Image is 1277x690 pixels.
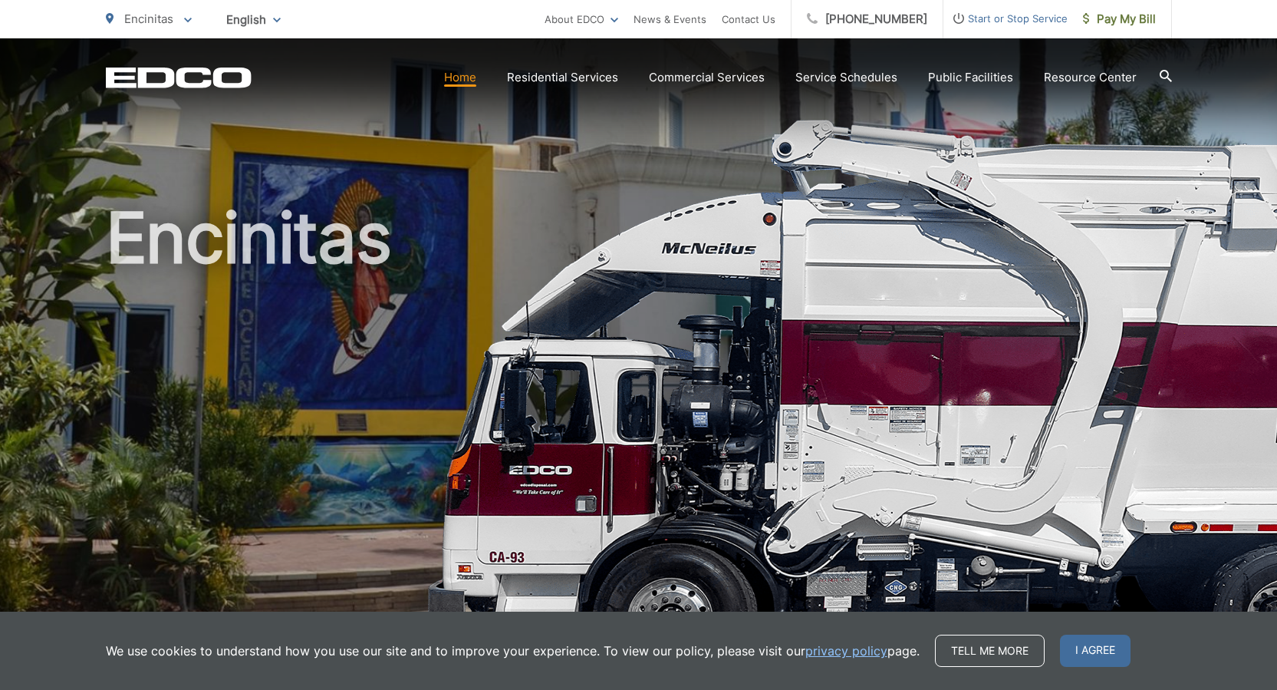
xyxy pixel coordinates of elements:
a: Resource Center [1044,68,1137,87]
a: News & Events [634,10,706,28]
a: Tell me more [935,635,1045,667]
a: privacy policy [805,642,887,660]
a: EDCD logo. Return to the homepage. [106,67,252,88]
h1: Encinitas [106,200,1172,685]
span: Pay My Bill [1083,10,1156,28]
a: Contact Us [722,10,775,28]
p: We use cookies to understand how you use our site and to improve your experience. To view our pol... [106,642,920,660]
a: Service Schedules [795,68,897,87]
span: English [215,6,292,33]
span: Encinitas [124,12,173,26]
a: Commercial Services [649,68,765,87]
a: Residential Services [507,68,618,87]
a: Home [444,68,476,87]
a: About EDCO [545,10,618,28]
a: Public Facilities [928,68,1013,87]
